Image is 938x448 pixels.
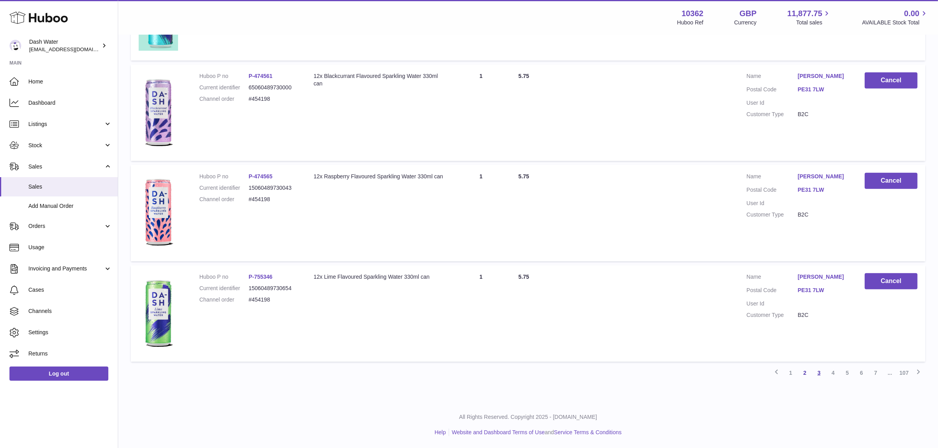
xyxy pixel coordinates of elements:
dd: 15060489730654 [249,285,298,292]
span: Stock [28,142,104,149]
a: Website and Dashboard Terms of Use [452,429,545,435]
a: 4 [826,366,840,380]
div: Huboo Ref [677,19,704,26]
a: Service Terms & Conditions [554,429,622,435]
div: 12x Blackcurrant Flavoured Sparkling Water 330ml can [314,72,444,87]
td: 1 [451,165,511,261]
a: PE31 7LW [798,186,849,194]
a: 5 [840,366,854,380]
a: PE31 7LW [798,287,849,294]
span: 5.75 [518,73,529,79]
dt: Customer Type [747,311,798,319]
dt: Name [747,273,798,283]
dt: Name [747,173,798,182]
dd: #454198 [249,95,298,103]
li: and [449,429,622,436]
img: bea@dash-water.com [9,40,21,52]
strong: 10362 [682,8,704,19]
dd: B2C [798,211,849,218]
button: Cancel [865,273,918,289]
p: All Rights Reserved. Copyright 2025 - [DOMAIN_NAME] [124,413,932,421]
dt: Channel order [199,196,249,203]
img: 103621706197473.png [139,273,178,352]
dd: B2C [798,311,849,319]
a: PE31 7LW [798,86,849,93]
dt: User Id [747,99,798,107]
a: 0.00 AVAILABLE Stock Total [862,8,929,26]
span: 5.75 [518,274,529,280]
dt: Huboo P no [199,173,249,180]
div: Currency [734,19,757,26]
span: 11,877.75 [787,8,822,19]
td: 1 [451,265,511,362]
a: P-474565 [249,173,273,180]
span: Orders [28,222,104,230]
dt: Postal Code [747,287,798,296]
a: [PERSON_NAME] [798,273,849,281]
a: P-474561 [249,73,273,79]
a: 7 [869,366,883,380]
span: AVAILABLE Stock Total [862,19,929,26]
dt: Customer Type [747,211,798,218]
span: Usage [28,244,112,251]
a: 3 [812,366,826,380]
dt: Postal Code [747,186,798,196]
a: 107 [897,366,911,380]
span: ... [883,366,897,380]
span: 5.75 [518,173,529,180]
span: [EMAIL_ADDRESS][DOMAIN_NAME] [29,46,116,52]
a: 1 [784,366,798,380]
dt: User Id [747,300,798,307]
dt: Current identifier [199,285,249,292]
a: Help [435,429,446,435]
dt: Huboo P no [199,273,249,281]
span: Invoicing and Payments [28,265,104,272]
dt: Current identifier [199,84,249,91]
span: Home [28,78,112,85]
a: Log out [9,367,108,381]
span: Add Manual Order [28,202,112,210]
span: Cases [28,286,112,294]
div: 12x Raspberry Flavoured Sparkling Water 330ml can [314,173,444,180]
strong: GBP [739,8,756,19]
td: 1 [451,65,511,161]
img: 103621706197785.png [139,173,178,252]
button: Cancel [865,72,918,89]
div: Dash Water [29,38,100,53]
img: 103621706197826.png [139,72,178,151]
dt: Channel order [199,95,249,103]
span: Dashboard [28,99,112,107]
dt: Postal Code [747,86,798,95]
span: 0.00 [904,8,919,19]
dt: Channel order [199,296,249,304]
div: 12x Lime Flavoured Sparkling Water 330ml can [314,273,444,281]
dd: #454198 [249,196,298,203]
span: Settings [28,329,112,336]
a: 11,877.75 Total sales [787,8,831,26]
span: Sales [28,183,112,191]
dt: Huboo P no [199,72,249,80]
span: Total sales [796,19,831,26]
a: P-755346 [249,274,273,280]
span: Listings [28,120,104,128]
a: [PERSON_NAME] [798,173,849,180]
span: Returns [28,350,112,357]
span: Channels [28,307,112,315]
dd: #454198 [249,296,298,304]
a: 2 [798,366,812,380]
a: 6 [854,366,869,380]
dt: Customer Type [747,111,798,118]
dd: 65060489730000 [249,84,298,91]
dt: User Id [747,200,798,207]
dd: 15060489730043 [249,184,298,192]
span: Sales [28,163,104,170]
dd: B2C [798,111,849,118]
button: Cancel [865,173,918,189]
dt: Current identifier [199,184,249,192]
a: [PERSON_NAME] [798,72,849,80]
dt: Name [747,72,798,82]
